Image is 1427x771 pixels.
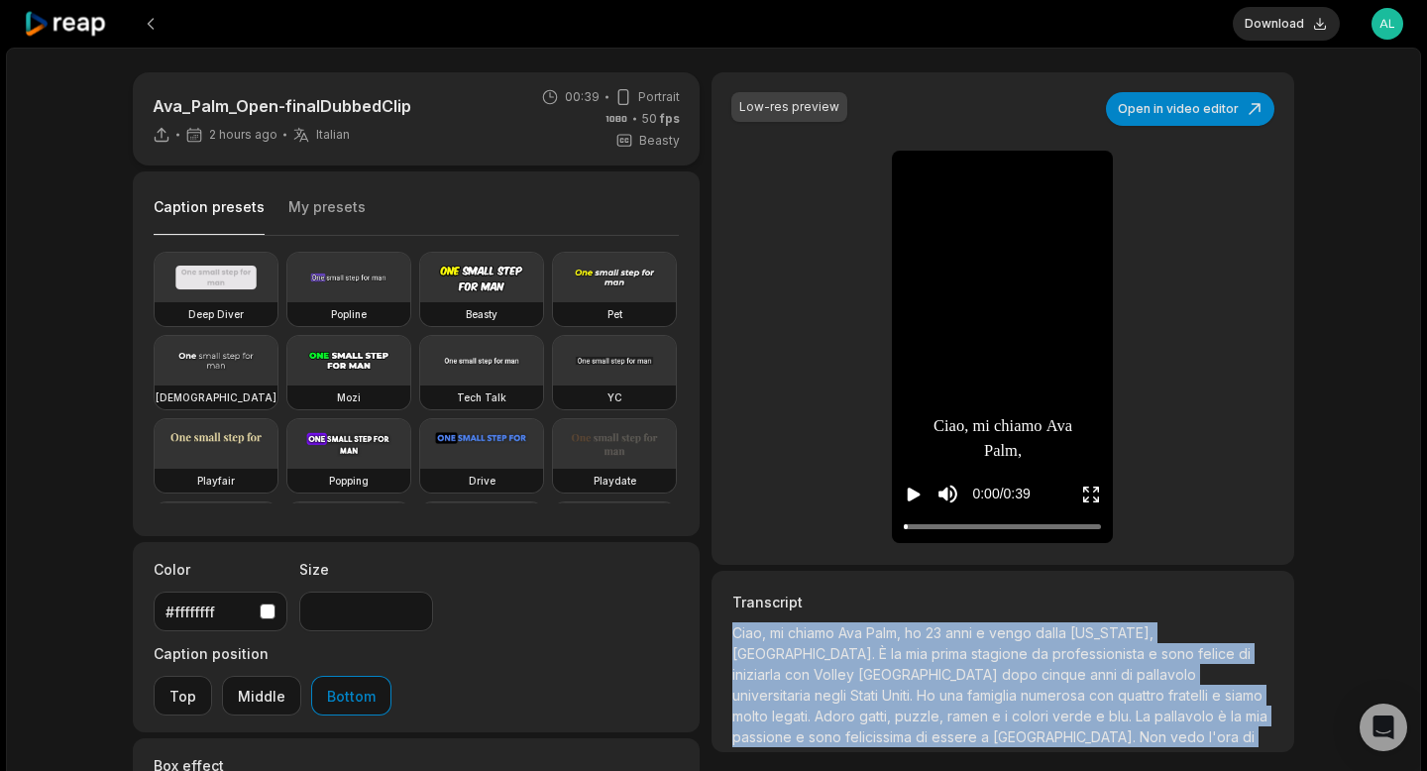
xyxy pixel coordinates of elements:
span: di [1239,645,1251,662]
span: siamo [1225,687,1262,704]
span: legati. [772,708,815,724]
label: Caption position [154,643,391,664]
button: Download [1233,7,1340,41]
span: 00:39 [565,88,600,106]
span: famiglia [967,687,1021,704]
span: gatti, [859,708,895,724]
button: Play video [904,476,924,512]
button: Mute sound [935,482,960,506]
h3: Popping [329,473,369,489]
button: Caption presets [154,197,265,236]
span: [GEOGRAPHIC_DATA]. [993,728,1140,745]
span: [GEOGRAPHIC_DATA]. [732,645,879,662]
span: anni [1090,666,1121,683]
span: vengo [989,624,1036,641]
span: universitaria [732,687,815,704]
span: e [796,728,809,745]
span: una [939,687,967,704]
span: Uniti. [882,687,917,704]
span: anni [945,624,976,641]
span: di [1243,728,1255,745]
span: negli [815,687,850,704]
span: chiamo [994,413,1043,438]
span: e [1149,645,1161,662]
h3: Playfair [197,473,235,489]
h3: Beasty [466,306,497,322]
span: e [992,708,1005,724]
span: dopo [1002,666,1042,683]
label: Size [299,559,433,580]
span: e [1096,708,1109,724]
button: Bottom [311,676,391,716]
span: pallavolo [1154,708,1218,724]
span: 2 hours ago [209,127,277,143]
span: l'ora [1209,728,1243,745]
span: stagione [971,645,1032,662]
span: mi [770,624,788,641]
span: la [1231,708,1246,724]
span: felicissima [845,728,916,745]
span: prima [932,645,971,662]
span: Palm, [866,624,905,641]
span: fps [660,111,680,126]
span: da [1032,645,1052,662]
span: Italian [316,127,350,143]
button: #ffffffff [154,592,287,631]
span: essere [932,728,981,745]
span: pallavolo [1137,666,1196,683]
span: [US_STATE], [1070,624,1153,641]
span: sono [1161,645,1198,662]
span: a [981,728,993,745]
span: i [1005,708,1012,724]
span: È [879,645,891,662]
span: quattro [1118,687,1168,704]
button: My presets [288,197,366,235]
button: Middle [222,676,301,716]
span: Adoro [815,708,859,724]
div: Low-res preview [739,98,839,116]
button: Open in video editor [1106,92,1274,126]
span: molto [732,708,772,724]
span: colori [1012,708,1052,724]
span: 50 [642,110,680,128]
span: felice [1198,645,1239,662]
span: ho [905,624,926,641]
button: Top [154,676,212,716]
span: [GEOGRAPHIC_DATA] [858,666,1002,683]
span: numerosa [1021,687,1089,704]
div: #ffffffff [165,602,252,622]
span: passione [732,728,796,745]
h3: Mozi [337,389,361,405]
span: fratelli [1168,687,1212,704]
span: Ciao, [933,413,968,438]
span: Ava [838,624,866,641]
div: 0:00 / 0:39 [972,484,1030,504]
div: Open Intercom Messenger [1360,704,1407,751]
span: mia [1246,708,1267,724]
span: Ciao, [732,624,770,641]
span: Volley [814,666,858,683]
span: La [1136,708,1154,724]
span: chiamo [788,624,838,641]
button: Enter Fullscreen [1081,476,1101,512]
span: professionista [1052,645,1149,662]
h3: Deep Diver [188,306,244,322]
span: mi [972,413,989,438]
span: e [1212,687,1225,704]
span: iniziarla [732,666,785,683]
h3: Tech Talk [457,389,506,405]
span: Stati [850,687,882,704]
span: dalla [1036,624,1070,641]
h3: Popline [331,306,367,322]
span: con [1089,687,1118,704]
span: ramen [947,708,992,724]
span: 23 [926,624,945,641]
h3: Transcript [732,592,1273,612]
h3: YC [607,389,622,405]
span: Ho [917,687,939,704]
h3: Pet [607,306,622,322]
span: sono [809,728,845,745]
span: e [976,624,989,641]
h3: Drive [469,473,495,489]
span: Non [1140,728,1170,745]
